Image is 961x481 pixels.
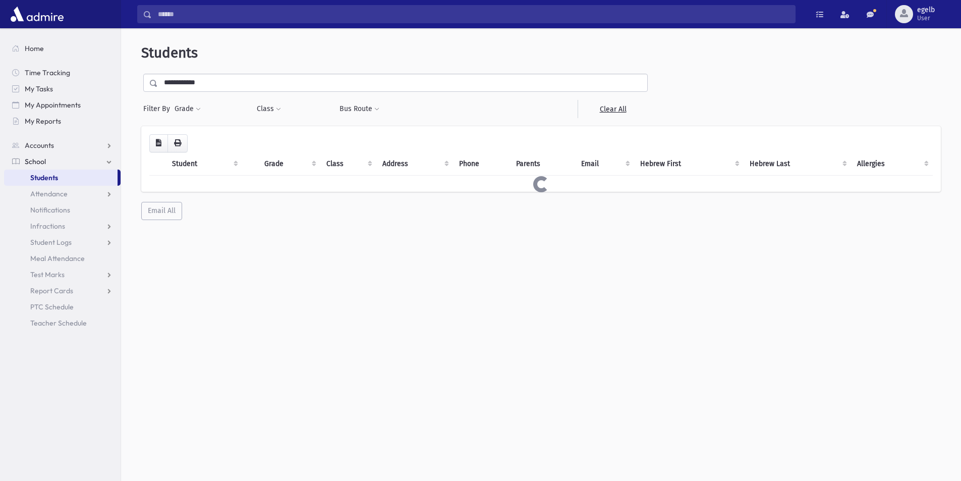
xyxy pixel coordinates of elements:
span: My Appointments [25,100,81,110]
a: Test Marks [4,266,121,283]
a: Notifications [4,202,121,218]
button: Bus Route [339,100,380,118]
span: Students [30,173,58,182]
th: Hebrew First [634,152,743,176]
span: School [25,157,46,166]
th: Grade [258,152,320,176]
a: Time Tracking [4,65,121,81]
span: Report Cards [30,286,73,295]
span: Notifications [30,205,70,215]
a: Home [4,40,121,57]
a: My Appointments [4,97,121,113]
th: Class [320,152,377,176]
input: Search [152,5,795,23]
img: AdmirePro [8,4,66,24]
a: School [4,153,121,170]
button: Email All [141,202,182,220]
a: PTC Schedule [4,299,121,315]
span: Test Marks [30,270,65,279]
a: My Tasks [4,81,121,97]
th: Hebrew Last [744,152,852,176]
button: CSV [149,134,168,152]
th: Student [166,152,242,176]
span: Filter By [143,103,174,114]
a: Clear All [578,100,648,118]
span: Infractions [30,222,65,231]
button: Print [167,134,188,152]
a: Accounts [4,137,121,153]
a: Students [4,170,118,186]
span: Students [141,44,198,61]
a: Student Logs [4,234,121,250]
span: Meal Attendance [30,254,85,263]
span: Accounts [25,141,54,150]
a: Attendance [4,186,121,202]
span: User [917,14,935,22]
span: My Reports [25,117,61,126]
a: Report Cards [4,283,121,299]
button: Class [256,100,281,118]
span: Student Logs [30,238,72,247]
a: Meal Attendance [4,250,121,266]
a: My Reports [4,113,121,129]
th: Parents [510,152,575,176]
th: Phone [453,152,510,176]
span: egelb [917,6,935,14]
th: Address [376,152,453,176]
th: Email [575,152,634,176]
span: Teacher Schedule [30,318,87,328]
th: Allergies [851,152,933,176]
span: My Tasks [25,84,53,93]
span: Home [25,44,44,53]
span: Attendance [30,189,68,198]
a: Infractions [4,218,121,234]
button: Grade [174,100,201,118]
a: Teacher Schedule [4,315,121,331]
span: Time Tracking [25,68,70,77]
span: PTC Schedule [30,302,74,311]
